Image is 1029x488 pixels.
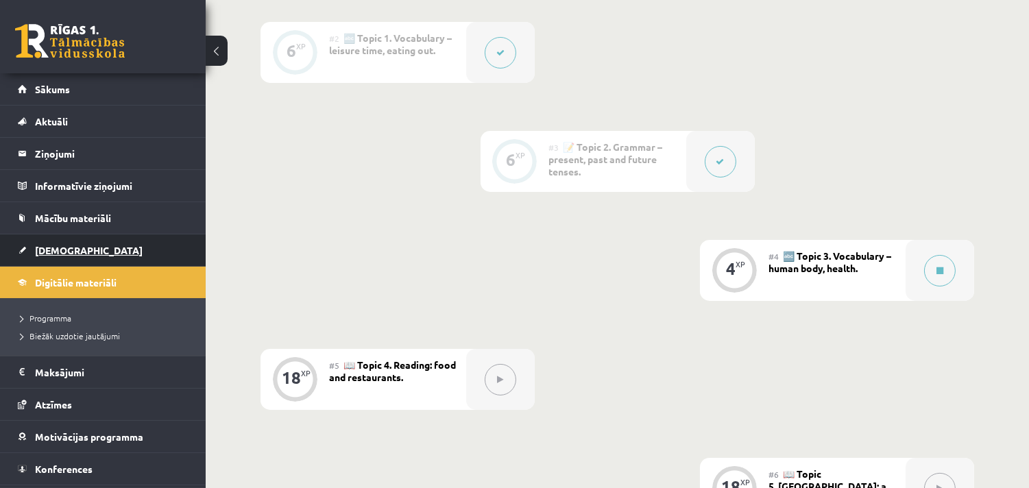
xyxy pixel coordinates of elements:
a: Biežāk uzdotie jautājumi [21,330,192,342]
a: Sākums [18,73,189,105]
span: Atzīmes [35,398,72,411]
div: 6 [287,45,296,57]
a: Atzīmes [18,389,189,420]
a: Maksājumi [18,356,189,388]
span: #6 [768,469,779,480]
span: Sākums [35,83,70,95]
span: 🔤 Topic 3. Vocabulary – human body, health. [768,249,891,274]
span: Konferences [35,463,93,475]
div: XP [296,42,306,50]
div: 6 [507,154,516,166]
div: 4 [726,263,736,275]
a: Digitālie materiāli [18,267,189,298]
legend: Maksājumi [35,356,189,388]
span: [DEMOGRAPHIC_DATA] [35,244,143,256]
a: Rīgas 1. Tālmācības vidusskola [15,24,125,58]
a: Aktuāli [18,106,189,137]
span: Mācību materiāli [35,212,111,224]
span: 📝 Topic 2. Grammar – present, past and future tenses. [549,141,663,178]
a: Konferences [18,453,189,485]
span: 🔤 Topic 1. Vocabulary – leisure time, eating out. [329,32,452,56]
span: Programma [21,313,71,324]
a: [DEMOGRAPHIC_DATA] [18,234,189,266]
legend: Informatīvie ziņojumi [35,170,189,202]
a: Programma [21,312,192,324]
span: Motivācijas programma [35,430,143,443]
a: Mācību materiāli [18,202,189,234]
div: XP [301,369,311,377]
div: XP [740,478,750,486]
span: Aktuāli [35,115,68,127]
span: #5 [329,360,339,371]
div: XP [516,151,526,159]
span: 📖 Topic 4. Reading: food and restaurants. [329,358,456,383]
a: Ziņojumi [18,138,189,169]
span: #4 [768,251,779,262]
span: Biežāk uzdotie jautājumi [21,330,120,341]
span: #3 [549,142,559,153]
span: #2 [329,33,339,44]
a: Motivācijas programma [18,421,189,452]
a: Informatīvie ziņojumi [18,170,189,202]
div: 18 [282,371,301,384]
div: XP [736,260,745,268]
legend: Ziņojumi [35,138,189,169]
span: Digitālie materiāli [35,276,117,289]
